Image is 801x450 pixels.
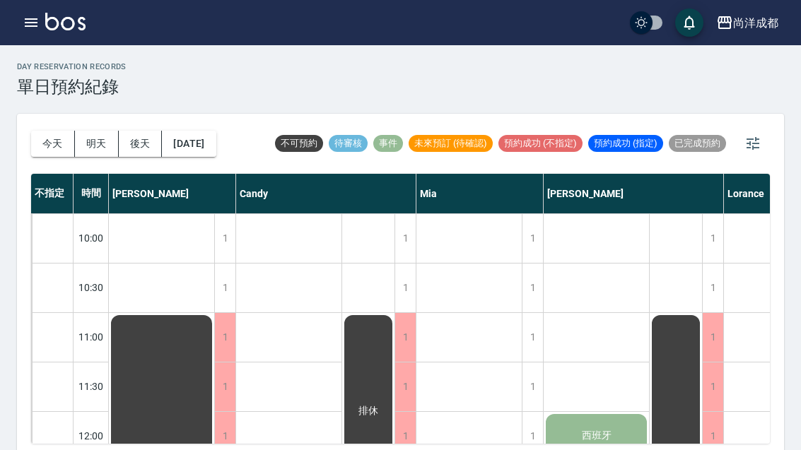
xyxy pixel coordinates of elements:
div: Mia [416,174,544,213]
span: 預約成功 (不指定) [498,137,583,150]
div: 1 [702,362,723,411]
div: 尚洋成都 [733,14,778,32]
div: 時間 [74,174,109,213]
div: 1 [394,313,416,362]
button: 明天 [75,131,119,157]
div: 1 [214,362,235,411]
button: 尚洋成都 [711,8,784,37]
span: 未來預訂 (待確認) [409,137,493,150]
div: 1 [214,264,235,312]
button: save [675,8,703,37]
span: 待審核 [329,137,368,150]
div: 1 [702,264,723,312]
span: 排休 [356,405,381,418]
div: 1 [394,362,416,411]
div: 1 [214,313,235,362]
div: 11:30 [74,362,109,411]
div: 不指定 [31,174,74,213]
div: 10:30 [74,263,109,312]
span: 西班牙 [579,430,614,442]
span: 已完成預約 [669,137,726,150]
img: Logo [45,13,86,30]
div: 10:00 [74,213,109,263]
h2: day Reservation records [17,62,127,71]
div: 1 [522,264,543,312]
h3: 單日預約紀錄 [17,77,127,97]
button: 後天 [119,131,163,157]
div: 11:00 [74,312,109,362]
div: 1 [702,313,723,362]
div: 1 [522,214,543,263]
div: 1 [702,214,723,263]
div: 1 [214,214,235,263]
div: [PERSON_NAME] [544,174,724,213]
div: [PERSON_NAME] [109,174,236,213]
div: 1 [522,362,543,411]
button: [DATE] [162,131,216,157]
div: Candy [236,174,416,213]
div: 1 [522,313,543,362]
span: 不可預約 [275,137,323,150]
span: 事件 [373,137,403,150]
button: 今天 [31,131,75,157]
div: 1 [394,264,416,312]
span: 預約成功 (指定) [588,137,663,150]
div: 1 [394,214,416,263]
